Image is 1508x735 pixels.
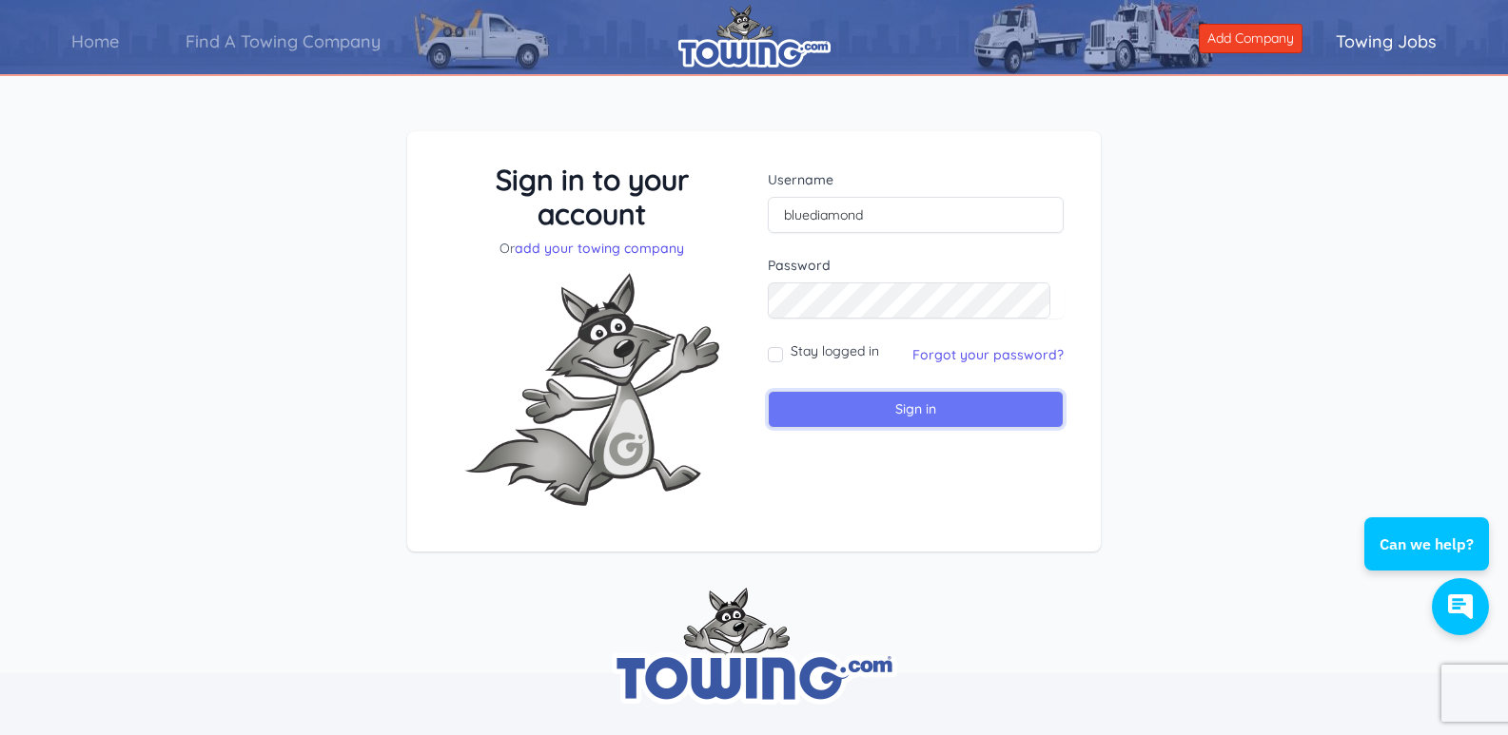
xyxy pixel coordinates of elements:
a: Forgot your password? [912,346,1064,363]
img: towing [612,588,897,705]
a: Home [38,14,152,68]
label: Password [768,256,1064,275]
label: Username [768,170,1064,189]
h3: Sign in to your account [444,163,740,231]
p: Or [444,239,740,258]
input: Sign in [768,391,1064,428]
a: add your towing company [515,240,684,257]
a: Add Company [1199,24,1302,53]
img: Fox-Excited.png [449,258,734,521]
a: Towing Jobs [1302,14,1470,68]
label: Stay logged in [791,341,879,360]
a: Find A Towing Company [152,14,414,68]
iframe: Conversations [1352,465,1508,654]
img: logo.png [678,5,831,68]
